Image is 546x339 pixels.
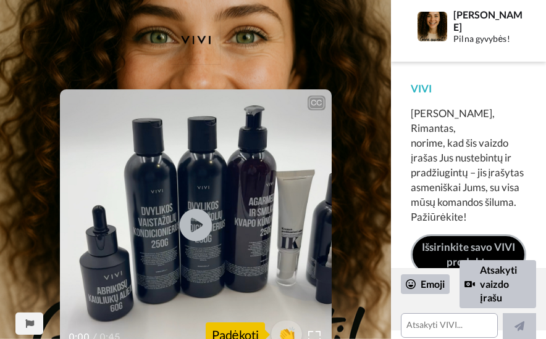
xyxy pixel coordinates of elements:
[418,12,447,41] img: Profile Image
[171,15,220,65] img: 82ca03c0-ae48-4968-b5c3-f088d9de5c8a
[453,9,526,32] div: [PERSON_NAME]
[411,81,526,96] div: VIVI
[460,260,536,308] div: Atsakyti vaizdo įrašu
[464,277,475,292] div: Reply by Video
[411,234,526,276] a: Išsirinkite savo VIVI produktą
[453,34,526,44] div: Pilna gyvybės!
[401,274,450,294] div: Emoji
[309,97,324,109] div: CC
[411,106,526,224] div: [PERSON_NAME], Rimantas, norime, kad šis vaizdo įrašas Jus nustebintų ir pradžiugintų – jis įrašy...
